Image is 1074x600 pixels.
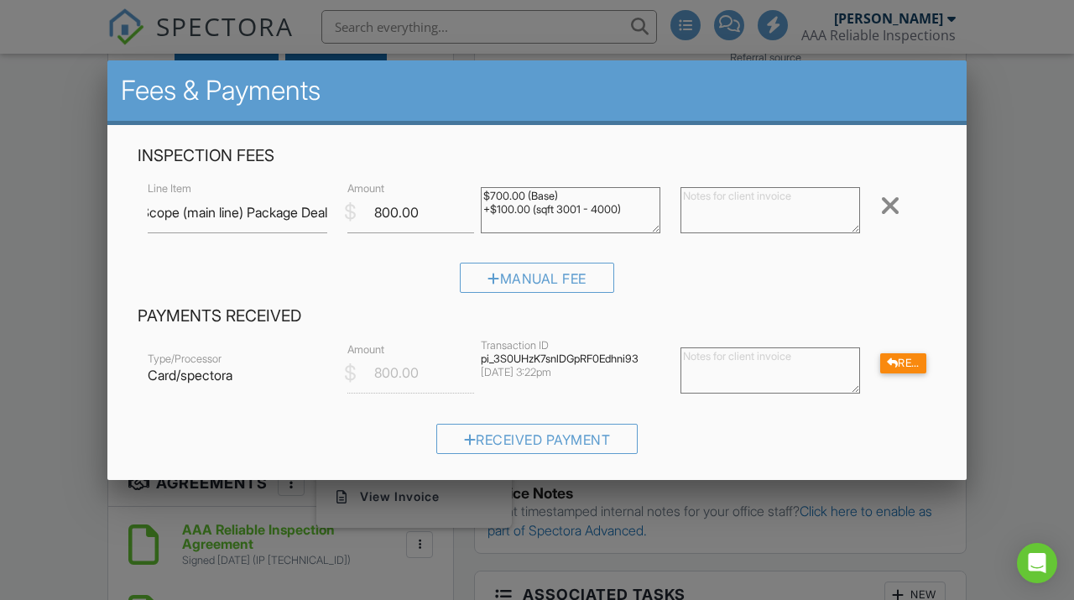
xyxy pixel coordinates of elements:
[481,339,660,352] div: Transaction ID
[148,181,191,196] label: Line Item
[148,352,327,366] div: Type/Processor
[138,145,936,167] h4: Inspection Fees
[436,424,639,454] div: Received Payment
[1017,543,1057,583] div: Open Intercom Messenger
[121,74,953,107] h2: Fees & Payments
[347,342,384,357] label: Amount
[460,274,614,291] a: Manual Fee
[481,352,660,366] div: pi_3S0UHzK7snlDGpRF0Edhni93
[880,353,926,374] div: Refund
[436,435,639,451] a: Received Payment
[347,181,384,196] label: Amount
[148,366,327,384] p: Card/spectora
[880,353,926,370] a: Refund
[481,366,660,379] div: [DATE] 3:22pm
[481,187,660,233] textarea: $700.00 (Base) +$100.00 (sqft 3001 - 4000)
[138,305,936,327] h4: Payments Received
[344,198,357,227] div: $
[344,359,357,388] div: $
[460,263,614,293] div: Manual Fee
